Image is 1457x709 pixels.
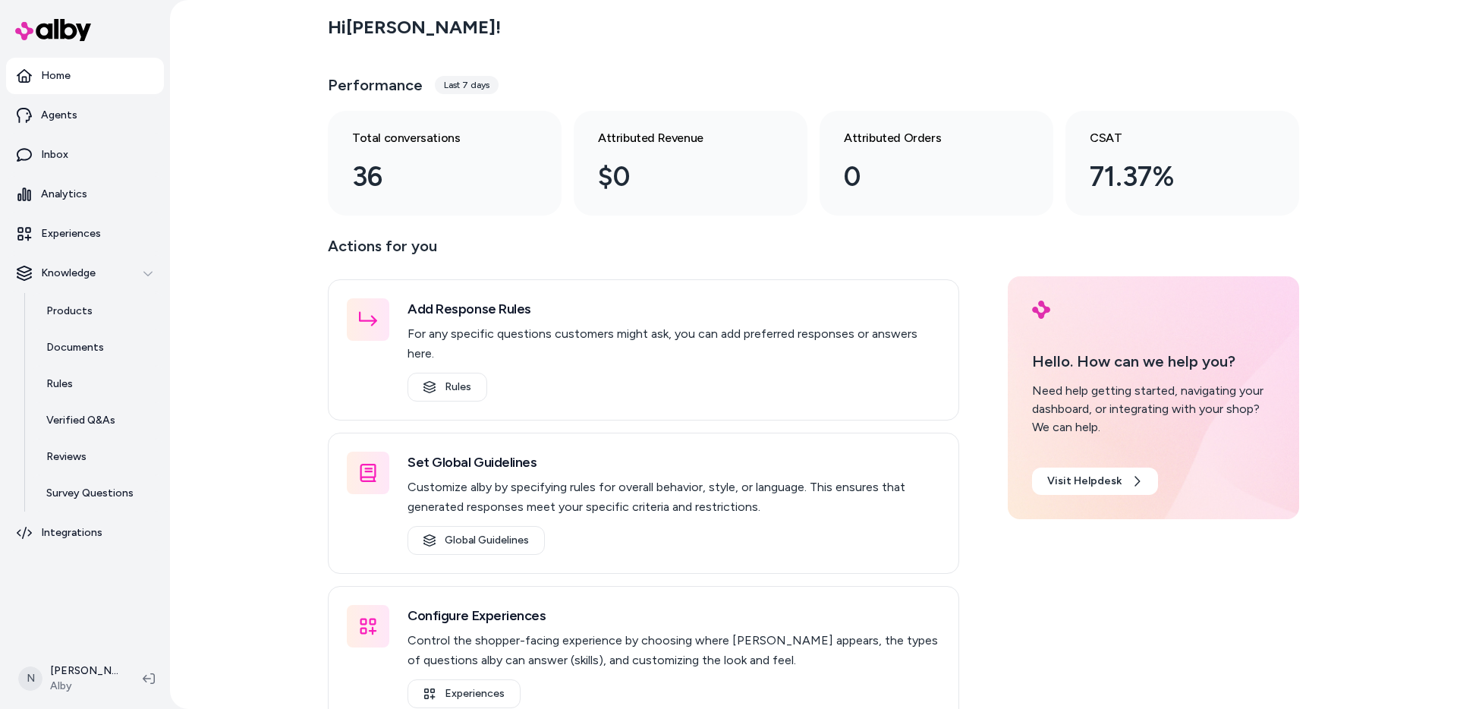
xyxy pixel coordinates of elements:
[31,439,164,475] a: Reviews
[41,187,87,202] p: Analytics
[1090,156,1251,197] div: 71.37%
[844,129,1005,147] h3: Attributed Orders
[408,324,940,364] p: For any specific questions customers might ask, you can add preferred responses or answers here.
[1032,301,1050,319] img: alby Logo
[6,255,164,291] button: Knowledge
[6,137,164,173] a: Inbox
[408,477,940,517] p: Customize alby by specifying rules for overall behavior, style, or language. This ensures that ge...
[31,293,164,329] a: Products
[31,329,164,366] a: Documents
[15,19,91,41] img: alby Logo
[41,525,102,540] p: Integrations
[328,74,423,96] h3: Performance
[6,97,164,134] a: Agents
[1065,111,1299,216] a: CSAT 71.37%
[31,366,164,402] a: Rules
[408,679,521,708] a: Experiences
[1090,129,1251,147] h3: CSAT
[328,16,501,39] h2: Hi [PERSON_NAME] !
[31,475,164,512] a: Survey Questions
[352,156,513,197] div: 36
[50,679,118,694] span: Alby
[574,111,807,216] a: Attributed Revenue $0
[41,266,96,281] p: Knowledge
[6,515,164,551] a: Integrations
[408,605,940,626] h3: Configure Experiences
[820,111,1053,216] a: Attributed Orders 0
[46,486,134,501] p: Survey Questions
[408,631,940,670] p: Control the shopper-facing experience by choosing where [PERSON_NAME] appears, the types of quest...
[41,226,101,241] p: Experiences
[1032,468,1158,495] a: Visit Helpdesk
[408,452,940,473] h3: Set Global Guidelines
[598,156,759,197] div: $0
[6,58,164,94] a: Home
[46,340,104,355] p: Documents
[328,234,959,270] p: Actions for you
[1032,350,1275,373] p: Hello. How can we help you?
[31,402,164,439] a: Verified Q&As
[408,298,940,320] h3: Add Response Rules
[352,129,513,147] h3: Total conversations
[6,176,164,213] a: Analytics
[9,654,131,703] button: N[PERSON_NAME]Alby
[328,111,562,216] a: Total conversations 36
[18,666,42,691] span: N
[598,129,759,147] h3: Attributed Revenue
[46,449,87,465] p: Reviews
[435,76,499,94] div: Last 7 days
[41,147,68,162] p: Inbox
[46,413,115,428] p: Verified Q&As
[408,373,487,402] a: Rules
[46,304,93,319] p: Products
[844,156,1005,197] div: 0
[50,663,118,679] p: [PERSON_NAME]
[6,216,164,252] a: Experiences
[41,108,77,123] p: Agents
[41,68,71,84] p: Home
[408,526,545,555] a: Global Guidelines
[1032,382,1275,436] div: Need help getting started, navigating your dashboard, or integrating with your shop? We can help.
[46,377,73,392] p: Rules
